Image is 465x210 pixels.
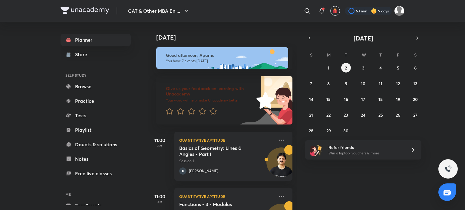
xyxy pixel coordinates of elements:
[344,96,348,102] abbr: September 16, 2025
[379,81,382,86] abbr: September 11, 2025
[156,47,288,69] img: afternoon
[326,96,331,102] abbr: September 15, 2025
[327,52,331,58] abbr: Monday
[411,94,420,104] button: September 20, 2025
[179,137,274,144] p: Quantitative Aptitude
[148,137,172,144] h5: 11:00
[328,65,329,71] abbr: September 1, 2025
[376,94,385,104] button: September 18, 2025
[166,53,283,58] h6: Good afternoon, Aparna
[156,34,298,41] h4: [DATE]
[61,48,131,60] a: Store
[326,128,331,134] abbr: September 29, 2025
[344,112,348,118] abbr: September 23, 2025
[166,98,254,103] p: Your word will help make Unacademy better
[411,110,420,120] button: September 27, 2025
[393,110,403,120] button: September 26, 2025
[413,112,417,118] abbr: September 27, 2025
[341,110,351,120] button: September 23, 2025
[345,81,347,86] abbr: September 9, 2025
[397,52,399,58] abbr: Friday
[309,112,313,118] abbr: September 21, 2025
[61,189,131,199] h6: ME
[354,34,373,42] span: [DATE]
[393,79,403,88] button: September 12, 2025
[411,63,420,73] button: September 6, 2025
[309,128,313,134] abbr: September 28, 2025
[61,124,131,136] a: Playlist
[166,86,254,97] h6: Give us your feedback on learning with Unacademy
[396,81,400,86] abbr: September 12, 2025
[306,79,316,88] button: September 7, 2025
[326,112,331,118] abbr: September 22, 2025
[61,138,131,150] a: Doubts & solutions
[414,65,417,71] abbr: September 6, 2025
[361,112,365,118] abbr: September 24, 2025
[61,7,109,15] a: Company Logo
[361,96,365,102] abbr: September 17, 2025
[396,112,400,118] abbr: September 26, 2025
[328,144,403,150] h6: Refer friends
[358,110,368,120] button: September 24, 2025
[324,63,333,73] button: September 1, 2025
[327,81,330,86] abbr: September 8, 2025
[179,193,274,200] p: Quantitative Aptitude
[328,150,403,156] p: Win a laptop, vouchers & more
[371,8,377,14] img: streak
[148,193,172,200] h5: 11:00
[393,94,403,104] button: September 19, 2025
[324,94,333,104] button: September 15, 2025
[361,81,365,86] abbr: September 10, 2025
[413,81,417,86] abbr: September 13, 2025
[376,110,385,120] button: September 25, 2025
[61,95,131,107] a: Practice
[341,63,351,73] button: September 2, 2025
[394,6,404,16] img: Aparna Dubey
[332,8,338,14] img: avatar
[330,6,340,16] button: avatar
[236,76,292,124] img: feedback_image
[358,94,368,104] button: September 17, 2025
[179,158,274,164] p: Session 1
[310,144,322,156] img: referral
[444,165,452,173] img: ttu
[345,52,347,58] abbr: Tuesday
[148,144,172,147] p: AM
[378,112,383,118] abbr: September 25, 2025
[310,81,312,86] abbr: September 7, 2025
[306,94,316,104] button: September 14, 2025
[179,201,255,207] h5: Functions - 3 - Modulus
[309,96,313,102] abbr: September 14, 2025
[124,5,193,17] button: CAT & Other MBA En ...
[396,96,400,102] abbr: September 19, 2025
[362,65,364,71] abbr: September 3, 2025
[148,200,172,204] p: AM
[306,110,316,120] button: September 21, 2025
[362,52,366,58] abbr: Wednesday
[324,110,333,120] button: September 22, 2025
[61,7,109,14] img: Company Logo
[314,34,413,42] button: [DATE]
[376,63,385,73] button: September 4, 2025
[341,79,351,88] button: September 9, 2025
[61,167,131,179] a: Free live classes
[376,79,385,88] button: September 11, 2025
[358,79,368,88] button: September 10, 2025
[179,145,255,157] h5: Basics of Geometry: Lines & Angles - Part I
[411,79,420,88] button: September 13, 2025
[310,52,312,58] abbr: Sunday
[345,65,347,71] abbr: September 2, 2025
[324,126,333,135] button: September 29, 2025
[343,128,348,134] abbr: September 30, 2025
[189,168,218,174] p: [PERSON_NAME]
[324,79,333,88] button: September 8, 2025
[166,59,283,63] p: You have 7 events [DATE]
[267,151,296,180] img: Avatar
[341,126,351,135] button: September 30, 2025
[61,70,131,80] h6: SELF STUDY
[61,153,131,165] a: Notes
[306,126,316,135] button: September 28, 2025
[393,63,403,73] button: September 5, 2025
[341,94,351,104] button: September 16, 2025
[379,65,382,71] abbr: September 4, 2025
